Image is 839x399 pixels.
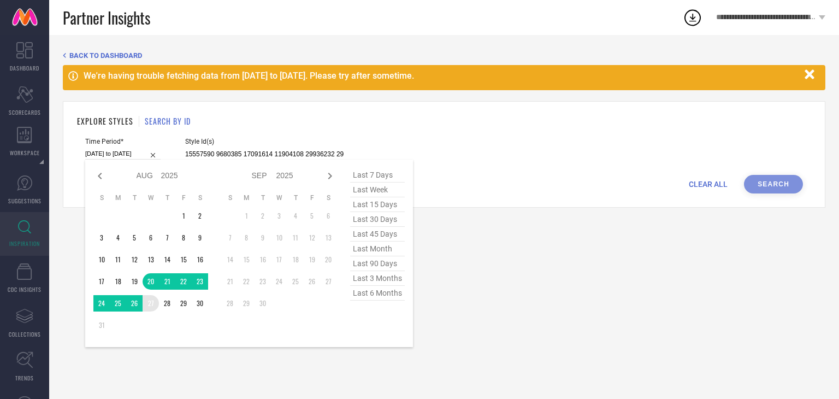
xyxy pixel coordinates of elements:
[110,193,126,202] th: Monday
[304,273,320,290] td: Fri Sep 26 2025
[110,295,126,312] td: Mon Aug 25 2025
[320,251,336,268] td: Sat Sep 20 2025
[84,71,799,81] div: We're having trouble fetching data from [DATE] to [DATE]. Please try after sometime.
[159,230,175,246] td: Thu Aug 07 2025
[287,251,304,268] td: Thu Sep 18 2025
[255,208,271,224] td: Tue Sep 02 2025
[77,115,133,127] h1: EXPLORE STYLES
[271,193,287,202] th: Wednesday
[287,193,304,202] th: Thursday
[238,295,255,312] td: Mon Sep 29 2025
[320,273,336,290] td: Sat Sep 27 2025
[350,168,405,183] span: last 7 days
[222,230,238,246] td: Sun Sep 07 2025
[10,64,39,72] span: DASHBOARD
[271,273,287,290] td: Wed Sep 24 2025
[255,193,271,202] th: Tuesday
[93,317,110,333] td: Sun Aug 31 2025
[323,169,336,183] div: Next month
[10,149,40,157] span: WORKSPACE
[85,148,161,160] input: Select time period
[350,242,405,256] span: last month
[145,115,191,127] h1: SEARCH BY ID
[350,212,405,227] span: last 30 days
[93,230,110,246] td: Sun Aug 03 2025
[350,197,405,212] span: last 15 days
[126,230,143,246] td: Tue Aug 05 2025
[304,230,320,246] td: Fri Sep 12 2025
[192,273,208,290] td: Sat Aug 23 2025
[192,230,208,246] td: Sat Aug 09 2025
[8,197,42,205] span: SUGGESTIONS
[8,285,42,294] span: CDC INSIGHTS
[9,108,41,116] span: SCORECARDS
[175,230,192,246] td: Fri Aug 08 2025
[110,251,126,268] td: Mon Aug 11 2025
[192,251,208,268] td: Sat Aug 16 2025
[93,251,110,268] td: Sun Aug 10 2025
[287,230,304,246] td: Thu Sep 11 2025
[255,251,271,268] td: Tue Sep 16 2025
[222,193,238,202] th: Sunday
[126,193,143,202] th: Tuesday
[287,208,304,224] td: Thu Sep 04 2025
[350,256,405,271] span: last 90 days
[9,330,41,338] span: COLLECTIONS
[222,251,238,268] td: Sun Sep 14 2025
[238,251,255,268] td: Mon Sep 15 2025
[63,51,825,60] div: Back TO Dashboard
[222,295,238,312] td: Sun Sep 28 2025
[143,251,159,268] td: Wed Aug 13 2025
[143,230,159,246] td: Wed Aug 06 2025
[159,193,175,202] th: Thursday
[320,230,336,246] td: Sat Sep 13 2025
[175,208,192,224] td: Fri Aug 01 2025
[110,230,126,246] td: Mon Aug 04 2025
[63,7,150,29] span: Partner Insights
[304,193,320,202] th: Friday
[350,271,405,286] span: last 3 months
[350,183,405,197] span: last week
[175,193,192,202] th: Friday
[175,251,192,268] td: Fri Aug 15 2025
[271,230,287,246] td: Wed Sep 10 2025
[238,193,255,202] th: Monday
[159,295,175,312] td: Thu Aug 28 2025
[175,295,192,312] td: Fri Aug 29 2025
[287,273,304,290] td: Thu Sep 25 2025
[350,286,405,301] span: last 6 months
[255,230,271,246] td: Tue Sep 09 2025
[689,180,728,189] span: CLEAR ALL
[271,208,287,224] td: Wed Sep 03 2025
[320,193,336,202] th: Saturday
[185,138,344,145] span: Style Id(s)
[85,138,161,145] span: Time Period*
[69,51,142,60] span: BACK TO DASHBOARD
[304,208,320,224] td: Fri Sep 05 2025
[350,227,405,242] span: last 45 days
[238,230,255,246] td: Mon Sep 08 2025
[304,251,320,268] td: Fri Sep 19 2025
[9,239,40,248] span: INSPIRATION
[255,295,271,312] td: Tue Sep 30 2025
[175,273,192,290] td: Fri Aug 22 2025
[683,8,702,27] div: Open download list
[15,374,34,382] span: TRENDS
[238,273,255,290] td: Mon Sep 22 2025
[159,251,175,268] td: Thu Aug 14 2025
[143,273,159,290] td: Wed Aug 20 2025
[185,148,344,161] input: Enter comma separated style ids e.g. 12345, 67890
[255,273,271,290] td: Tue Sep 23 2025
[320,208,336,224] td: Sat Sep 06 2025
[271,251,287,268] td: Wed Sep 17 2025
[143,193,159,202] th: Wednesday
[192,193,208,202] th: Saturday
[126,251,143,268] td: Tue Aug 12 2025
[143,295,159,312] td: Wed Aug 27 2025
[93,295,110,312] td: Sun Aug 24 2025
[93,273,110,290] td: Sun Aug 17 2025
[192,295,208,312] td: Sat Aug 30 2025
[222,273,238,290] td: Sun Sep 21 2025
[93,193,110,202] th: Sunday
[126,295,143,312] td: Tue Aug 26 2025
